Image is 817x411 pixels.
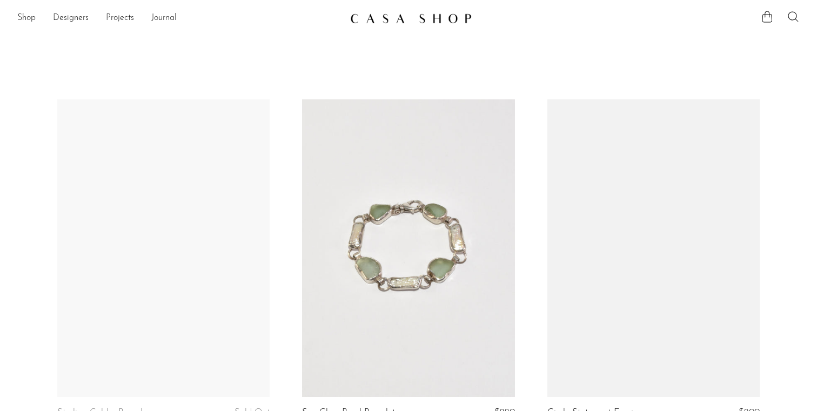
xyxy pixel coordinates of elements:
[151,11,177,25] a: Journal
[17,9,341,28] ul: NEW HEADER MENU
[17,11,36,25] a: Shop
[17,9,341,28] nav: Desktop navigation
[106,11,134,25] a: Projects
[53,11,89,25] a: Designers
